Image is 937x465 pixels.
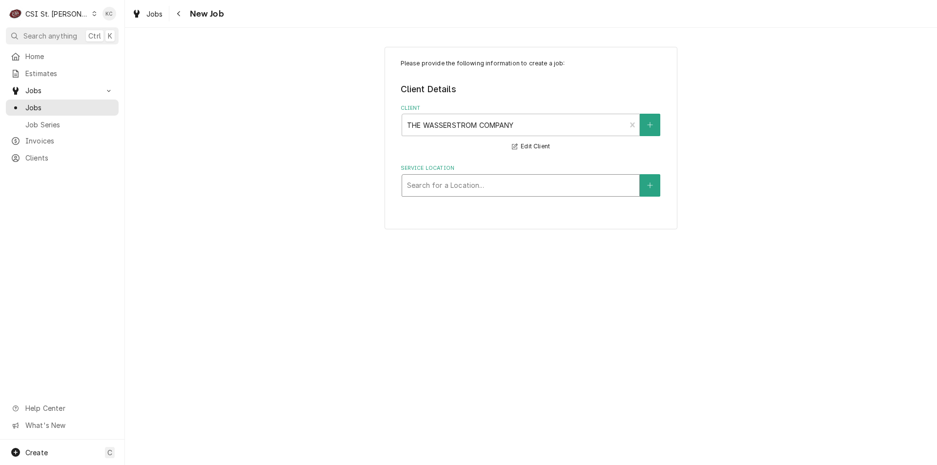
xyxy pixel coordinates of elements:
[647,121,653,128] svg: Create New Client
[6,117,119,133] a: Job Series
[102,7,116,20] div: Kelly Christen's Avatar
[25,85,99,96] span: Jobs
[146,9,163,19] span: Jobs
[6,65,119,81] a: Estimates
[25,102,114,113] span: Jobs
[187,7,224,20] span: New Job
[25,136,114,146] span: Invoices
[9,7,22,20] div: CSI St. Louis's Avatar
[401,104,662,112] label: Client
[25,448,48,457] span: Create
[6,48,119,64] a: Home
[88,31,101,41] span: Ctrl
[25,68,114,79] span: Estimates
[108,31,112,41] span: K
[25,153,114,163] span: Clients
[171,6,187,21] button: Navigate back
[401,59,662,68] p: Please provide the following information to create a job:
[9,7,22,20] div: C
[6,150,119,166] a: Clients
[25,51,114,61] span: Home
[401,83,662,96] legend: Client Details
[640,174,660,197] button: Create New Location
[640,114,660,136] button: Create New Client
[6,417,119,433] a: Go to What's New
[647,182,653,189] svg: Create New Location
[25,9,89,19] div: CSI St. [PERSON_NAME]
[25,120,114,130] span: Job Series
[6,82,119,99] a: Go to Jobs
[102,7,116,20] div: KC
[107,447,112,458] span: C
[401,59,662,197] div: Job Create/Update Form
[401,104,662,153] div: Client
[510,141,551,153] button: Edit Client
[6,27,119,44] button: Search anythingCtrlK
[6,400,119,416] a: Go to Help Center
[25,420,113,430] span: What's New
[6,133,119,149] a: Invoices
[401,164,662,172] label: Service Location
[128,6,167,22] a: Jobs
[23,31,77,41] span: Search anything
[6,100,119,116] a: Jobs
[25,403,113,413] span: Help Center
[385,47,677,230] div: Job Create/Update
[401,164,662,196] div: Service Location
